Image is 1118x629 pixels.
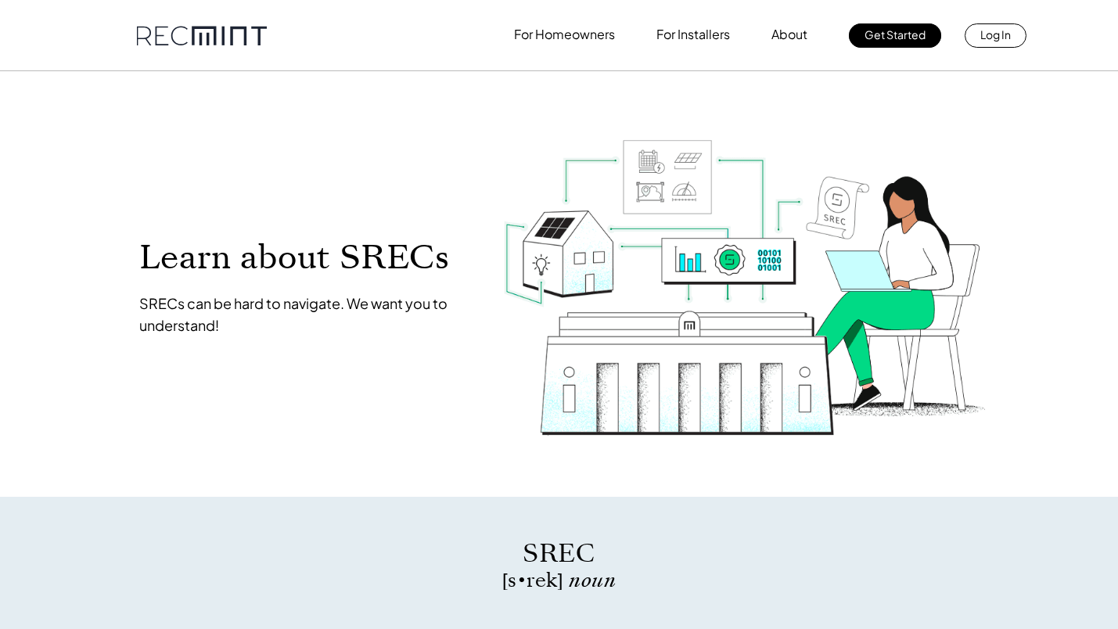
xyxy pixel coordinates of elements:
p: Get Started [865,23,926,45]
a: Get Started [849,23,941,48]
span: noun [569,566,616,594]
p: About [771,23,807,45]
p: For Installers [656,23,730,45]
p: For Homeowners [514,23,615,45]
p: SRECs can be hard to navigate. We want you to understand! [139,293,473,336]
p: SREC [305,536,814,571]
p: Learn about SRECs [139,239,473,275]
a: Log In [965,23,1026,48]
p: [s • rek] [305,571,814,590]
p: Log In [980,23,1011,45]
